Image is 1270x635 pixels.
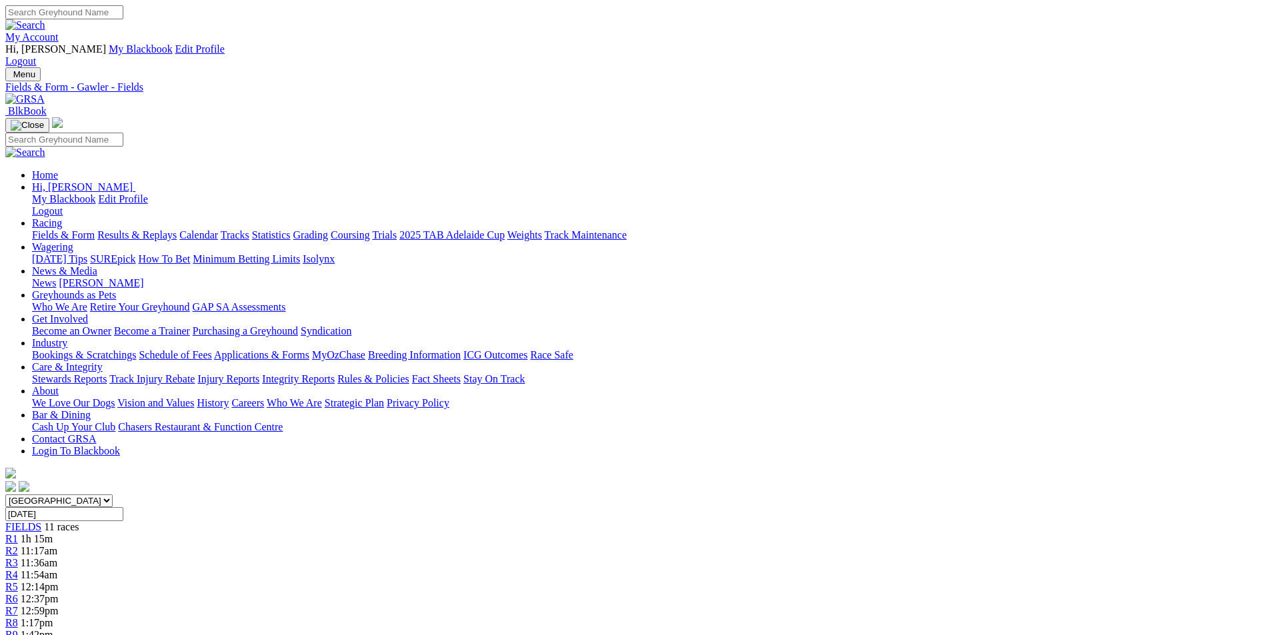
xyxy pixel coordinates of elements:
a: Results & Replays [97,229,177,241]
a: History [197,397,229,408]
a: Coursing [331,229,370,241]
a: My Account [5,31,59,43]
span: Hi, [PERSON_NAME] [32,181,133,193]
span: R1 [5,533,18,544]
a: R7 [5,605,18,616]
img: Close [11,120,44,131]
a: Fields & Form [32,229,95,241]
a: Tracks [221,229,249,241]
a: Fields & Form - Gawler - Fields [5,81,1265,93]
a: Strategic Plan [325,397,384,408]
a: Become an Owner [32,325,111,336]
a: Fact Sheets [412,373,461,384]
span: 11:17am [21,545,57,556]
a: R6 [5,593,18,604]
a: We Love Our Dogs [32,397,115,408]
a: Stay On Track [463,373,525,384]
img: Search [5,19,45,31]
a: Racing [32,217,62,229]
span: 11:36am [21,557,57,568]
a: GAP SA Assessments [193,301,286,313]
input: Select date [5,507,123,521]
a: Injury Reports [197,373,259,384]
a: Careers [231,397,264,408]
input: Search [5,133,123,147]
a: Statistics [252,229,291,241]
a: Race Safe [530,349,573,360]
span: BlkBook [8,105,47,117]
a: My Blackbook [32,193,96,205]
a: ICG Outcomes [463,349,527,360]
a: Grading [293,229,328,241]
span: 12:59pm [21,605,59,616]
a: News & Media [32,265,97,277]
a: Care & Integrity [32,361,103,372]
img: logo-grsa-white.png [5,468,16,478]
span: FIELDS [5,521,41,532]
a: Rules & Policies [337,373,409,384]
a: R2 [5,545,18,556]
a: Bar & Dining [32,409,91,420]
a: Contact GRSA [32,433,96,444]
span: Hi, [PERSON_NAME] [5,43,106,55]
span: 11:54am [21,569,57,580]
a: Minimum Betting Limits [193,253,300,265]
a: [PERSON_NAME] [59,277,143,289]
a: Trials [372,229,397,241]
div: Care & Integrity [32,373,1265,385]
a: R4 [5,569,18,580]
a: Applications & Forms [214,349,309,360]
a: Get Involved [32,313,88,324]
a: Edit Profile [99,193,148,205]
span: Menu [13,69,35,79]
a: Login To Blackbook [32,445,120,456]
a: Retire Your Greyhound [90,301,190,313]
a: Become a Trainer [114,325,190,336]
a: R3 [5,557,18,568]
a: R5 [5,581,18,592]
div: Greyhounds as Pets [32,301,1265,313]
div: Industry [32,349,1265,361]
button: Toggle navigation [5,118,49,133]
a: Chasers Restaurant & Function Centre [118,421,283,432]
div: Hi, [PERSON_NAME] [32,193,1265,217]
a: Industry [32,337,67,348]
span: 1h 15m [21,533,53,544]
img: facebook.svg [5,481,16,492]
div: Get Involved [32,325,1265,337]
span: 12:14pm [21,581,59,592]
img: twitter.svg [19,481,29,492]
span: 1:17pm [21,617,53,628]
a: Edit Profile [175,43,225,55]
a: SUREpick [90,253,135,265]
a: How To Bet [139,253,191,265]
a: Logout [32,205,63,217]
div: Racing [32,229,1265,241]
a: R8 [5,617,18,628]
img: GRSA [5,93,45,105]
a: Purchasing a Greyhound [193,325,298,336]
a: Calendar [179,229,218,241]
a: [DATE] Tips [32,253,87,265]
a: My Blackbook [109,43,173,55]
span: 12:37pm [21,593,59,604]
a: Vision and Values [117,397,194,408]
div: Bar & Dining [32,421,1265,433]
a: Cash Up Your Club [32,421,115,432]
a: Who We Are [267,397,322,408]
a: Privacy Policy [387,397,449,408]
a: Bookings & Scratchings [32,349,136,360]
a: Hi, [PERSON_NAME] [32,181,135,193]
a: Track Injury Rebate [109,373,195,384]
a: About [32,385,59,396]
img: logo-grsa-white.png [52,117,63,128]
a: Isolynx [303,253,335,265]
div: Wagering [32,253,1265,265]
